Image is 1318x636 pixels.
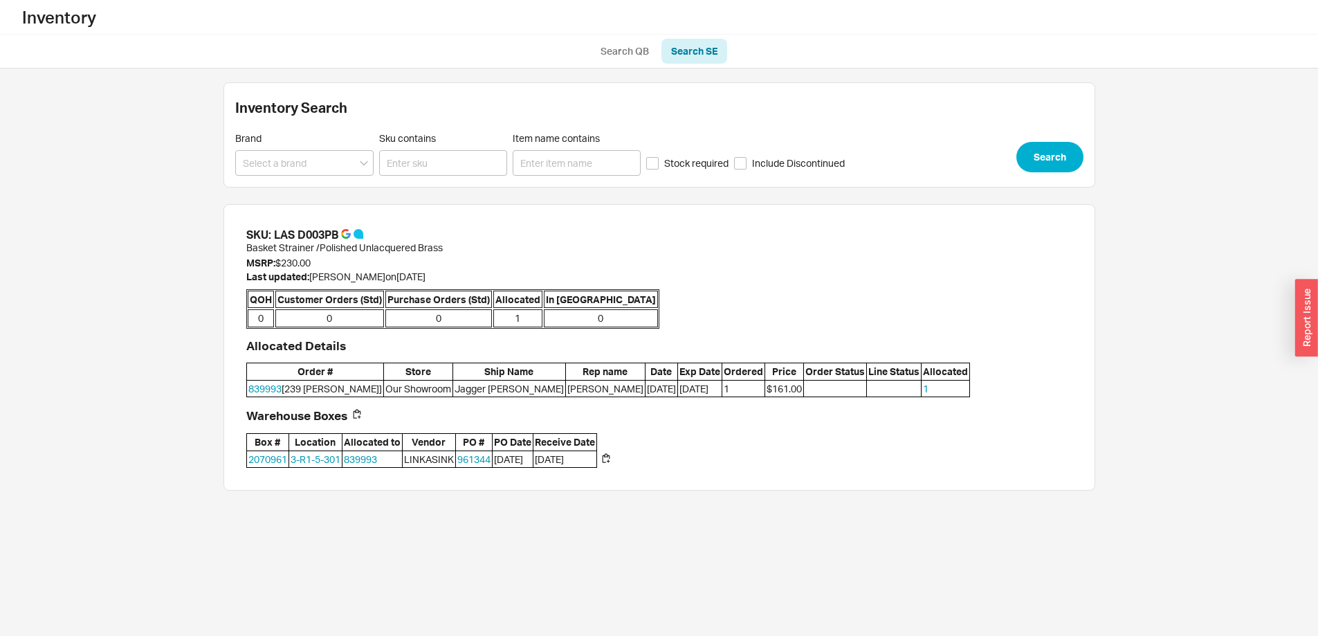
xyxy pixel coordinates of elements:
[379,150,507,176] input: Sku contains
[453,363,565,380] span: Ship Name
[646,363,677,380] span: Date
[661,39,727,64] a: Search SE
[646,381,677,397] span: [DATE]
[379,132,507,145] span: Sku contains
[493,451,533,468] span: [DATE]
[493,291,542,309] span: Allocated
[765,381,803,397] span: $161.00
[544,309,658,327] span: 0
[533,451,596,468] span: [DATE]
[403,451,455,468] span: LINKASINK
[275,309,384,327] span: 0
[765,363,803,380] span: Price
[344,453,377,465] a: 839993
[246,227,271,242] span: SKU:
[248,309,274,327] span: 0
[384,381,452,397] span: Our Showroom
[385,291,492,309] span: Purchase Orders (Std)
[246,340,1072,352] h3: Allocated Details
[513,132,641,145] span: Item name contains
[493,309,542,327] span: 1
[752,156,845,170] span: Include Discontinued
[922,363,969,380] span: Allocated
[566,363,645,380] span: Rep name
[246,242,443,253] span: Basket Strainer /Polished Unlacquered Brass
[247,381,383,397] span: [239 [PERSON_NAME]]
[1016,142,1083,172] button: Search
[384,363,452,380] span: Store
[235,150,374,176] input: Select a brand
[566,381,645,397] span: [PERSON_NAME]
[275,257,311,269] span: $230.00
[722,363,765,380] span: Ordered
[678,381,722,397] span: [DATE]
[275,291,384,309] span: Customer Orders (Std)
[867,363,921,380] span: Line Status
[246,271,309,282] span: Last updated:
[456,434,492,451] span: PO #
[235,101,347,115] h2: Inventory Search
[360,161,368,166] svg: open menu
[403,434,455,451] span: Vendor
[455,382,564,396] div: Jagger [PERSON_NAME]
[246,257,275,269] span: MSRP:
[544,291,658,309] span: In [GEOGRAPHIC_DATA]
[248,291,274,309] span: QOH
[342,434,402,451] span: Allocated to
[646,157,659,170] input: Stock required
[22,8,96,27] h1: Inventory
[591,39,659,64] a: Search QB
[533,434,596,451] span: Receive Date
[734,157,747,170] input: Include Discontinued
[248,383,282,394] a: 839993
[274,227,338,242] div: LAS D003PB
[247,363,383,380] span: Order #
[235,132,262,144] span: Brand
[722,381,765,397] span: 1
[247,434,289,451] span: Box #
[804,363,866,380] span: Order Status
[513,150,641,176] input: Item name contains
[493,434,533,451] span: PO Date
[678,363,722,380] span: Exp Date
[246,270,1072,284] div: [PERSON_NAME] on [DATE]
[923,383,928,394] a: 1
[457,453,491,465] a: 961344
[289,434,342,451] span: Location
[385,309,492,327] span: 0
[1034,149,1066,165] span: Search
[248,453,287,465] a: 2070961
[246,410,347,422] h3: Warehouse Boxes
[664,156,729,170] span: Stock required
[291,453,340,465] a: 3-R1-5-301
